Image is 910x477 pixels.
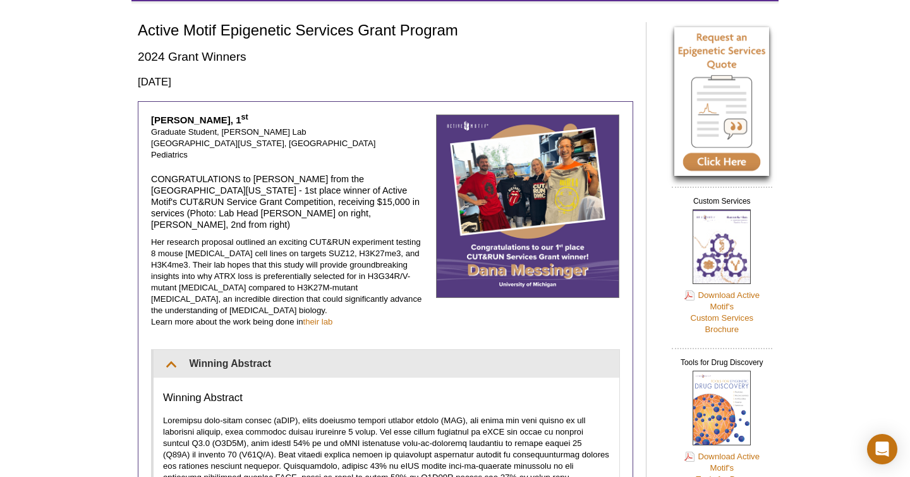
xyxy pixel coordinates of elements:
img: Tools for Drug Discovery [693,371,751,445]
div: Open Intercom Messenger [867,434,897,464]
span: Graduate Student, [PERSON_NAME] Lab [151,127,306,137]
p: Her research proposal outlined an exciting CUT&RUN experiment testing 8 mouse [MEDICAL_DATA] cell... [151,237,427,328]
h3: [DATE] [138,75,633,90]
h2: Custom Services [672,187,773,209]
h2: 2024 Grant Winners [138,48,633,65]
h2: Tools for Drug Discovery [672,348,773,371]
sup: st [241,113,248,121]
span: [GEOGRAPHIC_DATA][US_STATE], [GEOGRAPHIC_DATA] [151,139,375,148]
span: Pediatrics [151,150,188,159]
a: their lab [303,317,332,326]
img: Request an Epigenetic Services Quote [674,27,769,176]
summary: Winning Abstract [154,350,619,378]
img: Custom Services [693,209,751,284]
h4: CONGRATULATIONS to [PERSON_NAME] from the [GEOGRAPHIC_DATA][US_STATE] - 1st place winner of Activ... [151,173,427,230]
h3: Winning Abstract [163,390,610,406]
strong: [PERSON_NAME], 1 [151,115,248,125]
h1: Active Motif Epigenetic Services Grant Program [138,22,633,40]
a: Download Active Motif'sCustom ServicesBrochure [684,289,760,335]
img: Dana Messinger [436,115,620,299]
